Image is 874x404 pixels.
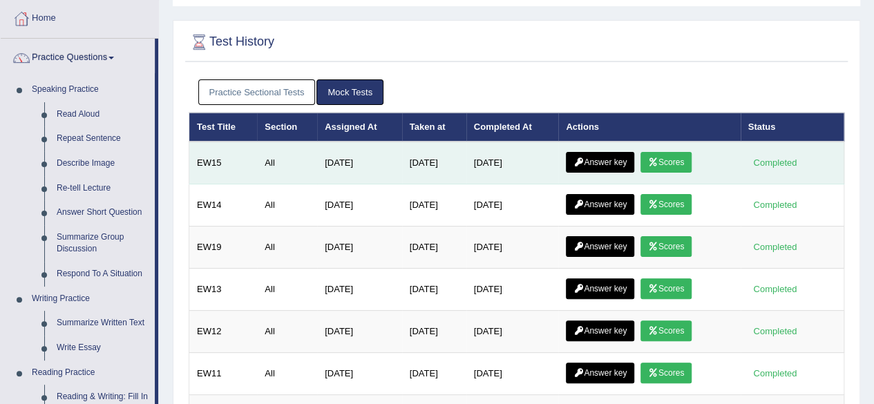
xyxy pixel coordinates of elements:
td: EW13 [189,269,258,311]
td: All [257,227,317,269]
td: EW11 [189,353,258,395]
td: [DATE] [402,142,466,184]
a: Writing Practice [26,287,155,311]
a: Scores [640,278,692,299]
td: EW12 [189,311,258,353]
a: Answer key [566,236,634,257]
a: Re-tell Lecture [50,176,155,201]
h2: Test History [189,32,274,52]
a: Reading Practice [26,360,155,385]
a: Answer key [566,320,634,341]
td: All [257,184,317,227]
td: [DATE] [317,142,402,184]
th: Status [741,113,844,142]
td: [DATE] [402,311,466,353]
a: Practice Questions [1,39,155,73]
td: EW19 [189,227,258,269]
td: All [257,269,317,311]
td: [DATE] [317,184,402,227]
td: [DATE] [466,184,559,227]
a: Mock Tests [316,79,383,105]
td: [DATE] [466,142,559,184]
a: Scores [640,320,692,341]
td: EW15 [189,142,258,184]
td: [DATE] [317,269,402,311]
td: All [257,142,317,184]
div: Completed [748,240,802,254]
a: Summarize Written Text [50,311,155,336]
td: [DATE] [466,227,559,269]
td: [DATE] [402,269,466,311]
th: Actions [558,113,740,142]
th: Completed At [466,113,559,142]
td: [DATE] [466,269,559,311]
a: Read Aloud [50,102,155,127]
td: [DATE] [317,353,402,395]
a: Write Essay [50,336,155,360]
td: EW14 [189,184,258,227]
a: Answer key [566,363,634,383]
td: [DATE] [402,353,466,395]
td: All [257,311,317,353]
td: [DATE] [317,311,402,353]
td: [DATE] [466,353,559,395]
td: All [257,353,317,395]
a: Scores [640,194,692,215]
th: Assigned At [317,113,402,142]
a: Summarize Group Discussion [50,225,155,262]
td: [DATE] [466,311,559,353]
td: [DATE] [317,227,402,269]
th: Test Title [189,113,258,142]
a: Describe Image [50,151,155,176]
a: Answer Short Question [50,200,155,225]
a: Scores [640,236,692,257]
th: Section [257,113,317,142]
a: Scores [640,363,692,383]
div: Completed [748,155,802,170]
a: Repeat Sentence [50,126,155,151]
div: Completed [748,324,802,338]
a: Respond To A Situation [50,262,155,287]
a: Speaking Practice [26,77,155,102]
div: Completed [748,366,802,381]
a: Answer key [566,152,634,173]
a: Practice Sectional Tests [198,79,316,105]
td: [DATE] [402,227,466,269]
div: Completed [748,282,802,296]
a: Answer key [566,194,634,215]
div: Completed [748,198,802,212]
th: Taken at [402,113,466,142]
td: [DATE] [402,184,466,227]
a: Answer key [566,278,634,299]
a: Scores [640,152,692,173]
